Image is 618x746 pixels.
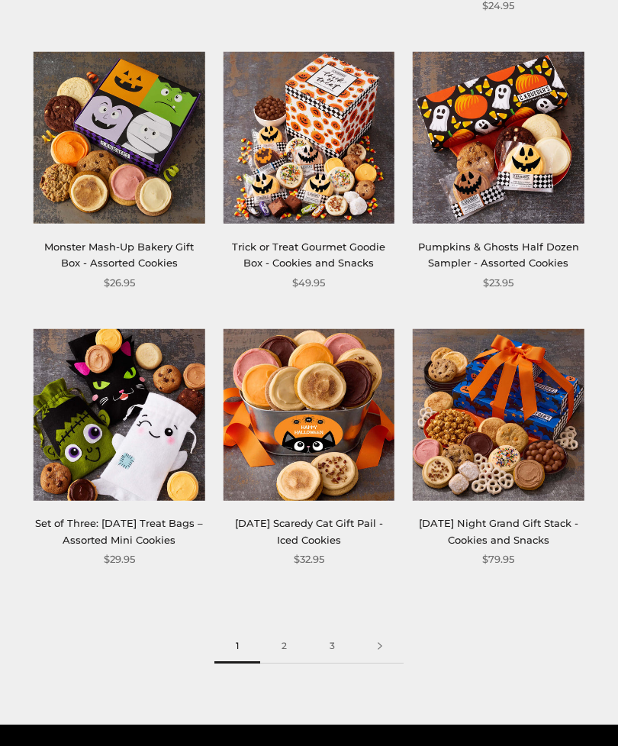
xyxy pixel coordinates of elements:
img: Trick or Treat Gourmet Goodie Box - Cookies and Snacks [224,52,394,223]
span: $49.95 [292,275,325,291]
span: $29.95 [104,551,135,567]
a: 3 [308,629,356,664]
span: $32.95 [294,551,324,567]
img: Monster Mash-Up Bakery Gift Box - Assorted Cookies [34,52,204,223]
a: Pumpkins & Ghosts Half Dozen Sampler - Assorted Cookies [418,241,579,269]
a: Set of Three: [DATE] Treat Bags – Assorted Mini Cookies [35,517,203,545]
span: $23.95 [483,275,513,291]
img: Halloween Scaredy Cat Gift Pail - Iced Cookies [224,329,394,500]
img: Set of Three: Halloween Treat Bags – Assorted Mini Cookies [34,329,204,500]
a: [DATE] Night Grand Gift Stack - Cookies and Snacks [419,517,578,545]
a: Next page [356,629,404,664]
iframe: Sign Up via Text for Offers [12,688,158,734]
span: $26.95 [104,275,135,291]
img: Pumpkins & Ghosts Half Dozen Sampler - Assorted Cookies [413,52,584,223]
span: $79.95 [482,551,514,567]
img: Halloween Night Grand Gift Stack - Cookies and Snacks [413,329,584,500]
a: [DATE] Scaredy Cat Gift Pail - Iced Cookies [235,517,383,545]
a: 2 [260,629,308,664]
a: Monster Mash-Up Bakery Gift Box - Assorted Cookies [44,241,194,269]
span: 1 [214,629,260,664]
a: Trick or Treat Gourmet Goodie Box - Cookies and Snacks [232,241,385,269]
